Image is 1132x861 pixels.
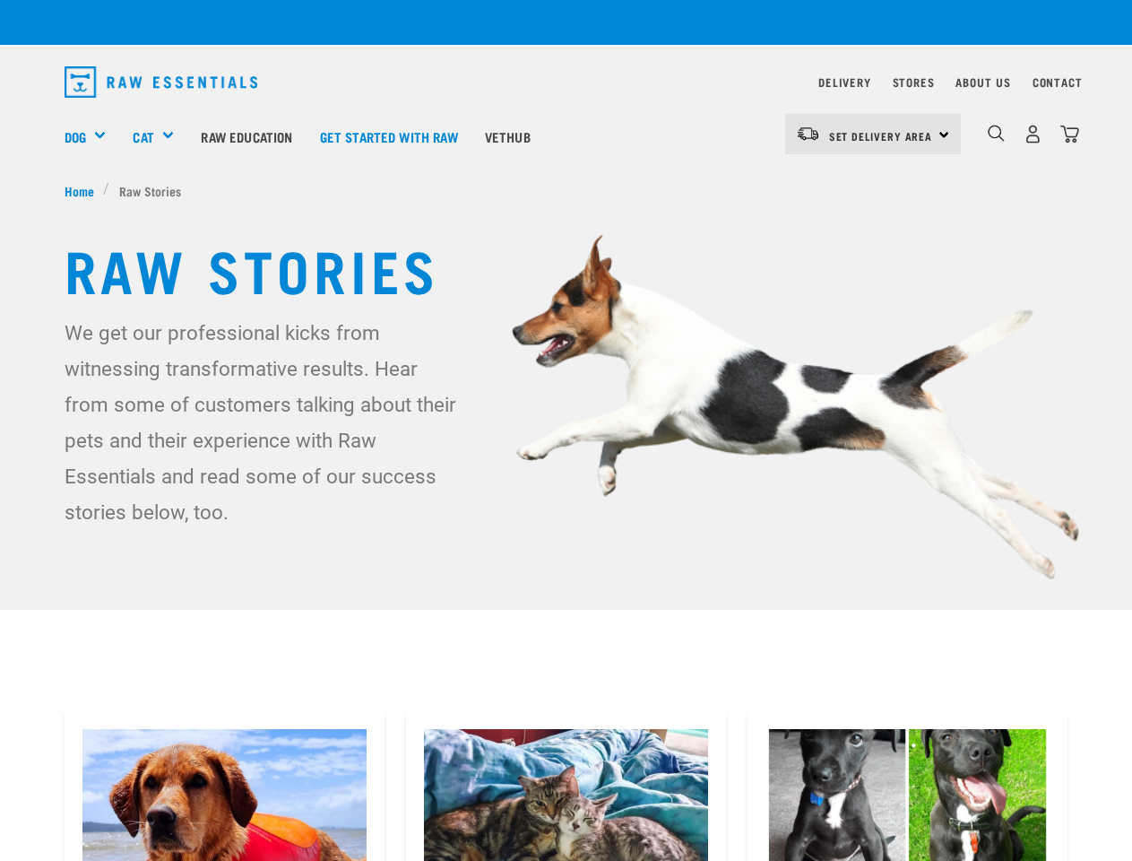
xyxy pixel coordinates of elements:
[65,181,104,200] a: Home
[893,79,935,85] a: Stores
[65,126,86,147] a: Dog
[65,66,258,98] img: Raw Essentials Logo
[796,126,820,142] img: van-moving.png
[65,315,466,530] p: We get our professional kicks from witnessing transformative results. Hear from some of customers...
[65,181,94,200] span: Home
[1033,79,1083,85] a: Contact
[133,126,153,147] a: Cat
[187,100,306,172] a: Raw Education
[818,79,870,85] a: Delivery
[988,125,1005,142] img: home-icon-1@2x.png
[471,100,544,172] a: Vethub
[1060,125,1079,143] img: home-icon@2x.png
[65,181,1068,200] nav: breadcrumbs
[307,100,471,172] a: Get started with Raw
[50,59,1083,105] nav: dropdown navigation
[955,79,1010,85] a: About Us
[829,133,933,139] span: Set Delivery Area
[1024,125,1042,143] img: user.png
[65,236,1068,300] h1: Raw Stories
